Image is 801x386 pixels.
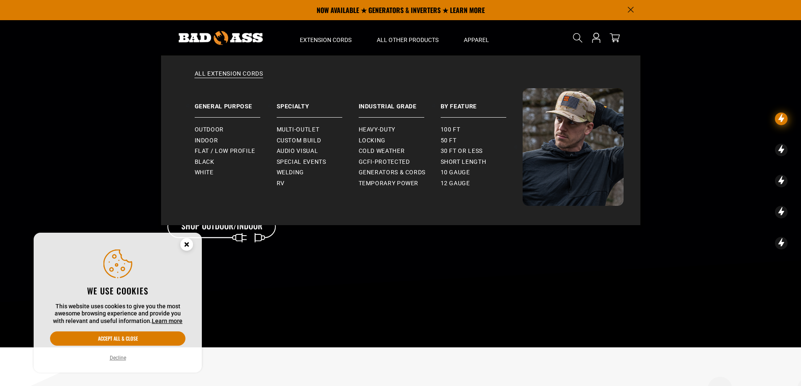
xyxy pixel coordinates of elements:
[195,126,224,134] span: Outdoor
[195,147,256,155] span: Flat / Low Profile
[441,135,523,146] a: 50 ft
[195,135,277,146] a: Indoor
[300,36,352,44] span: Extension Cords
[441,157,523,168] a: Short Length
[178,70,624,88] a: All Extension Cords
[441,169,470,176] span: 10 gauge
[277,157,359,168] a: Special Events
[359,178,441,189] a: Temporary Power
[441,126,460,134] span: 100 ft
[195,146,277,157] a: Flat / Low Profile
[277,124,359,135] a: Multi-Outlet
[277,126,320,134] span: Multi-Outlet
[359,137,386,144] span: Locking
[277,137,321,144] span: Custom Build
[441,158,486,166] span: Short Length
[34,233,202,373] aside: Cookie Consent
[441,167,523,178] a: 10 gauge
[359,167,441,178] a: Generators & Cords
[441,180,470,187] span: 12 gauge
[441,147,483,155] span: 30 ft or less
[359,146,441,157] a: Cold Weather
[359,88,441,118] a: Industrial Grade
[195,137,218,144] span: Indoor
[451,20,502,55] summary: Apparel
[50,303,185,325] p: This website uses cookies to give you the most awesome browsing experience and provide you with r...
[179,31,263,45] img: Bad Ass Extension Cords
[107,354,129,362] button: Decline
[287,20,364,55] summary: Extension Cords
[50,285,185,296] h2: We use cookies
[359,135,441,146] a: Locking
[359,180,419,187] span: Temporary Power
[277,135,359,146] a: Custom Build
[377,36,439,44] span: All Other Products
[441,124,523,135] a: 100 ft
[359,158,410,166] span: GCFI-Protected
[359,147,405,155] span: Cold Weather
[277,180,285,187] span: RV
[441,88,523,118] a: By Feature
[359,126,395,134] span: Heavy-Duty
[195,124,277,135] a: Outdoor
[167,215,277,239] a: Shop Outdoor/Indoor
[277,167,359,178] a: Welding
[464,36,489,44] span: Apparel
[359,124,441,135] a: Heavy-Duty
[359,157,441,168] a: GCFI-Protected
[277,88,359,118] a: Specialty
[277,169,304,176] span: Welding
[441,178,523,189] a: 12 gauge
[523,88,624,206] img: Bad Ass Extension Cords
[277,178,359,189] a: RV
[195,88,277,118] a: General Purpose
[195,158,214,166] span: Black
[195,167,277,178] a: White
[277,146,359,157] a: Audio Visual
[195,157,277,168] a: Black
[195,169,214,176] span: White
[441,146,523,157] a: 30 ft or less
[571,31,584,45] summary: Search
[277,158,326,166] span: Special Events
[152,318,182,324] a: Learn more
[441,137,457,144] span: 50 ft
[50,331,185,346] button: Accept all & close
[364,20,451,55] summary: All Other Products
[359,169,426,176] span: Generators & Cords
[277,147,318,155] span: Audio Visual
